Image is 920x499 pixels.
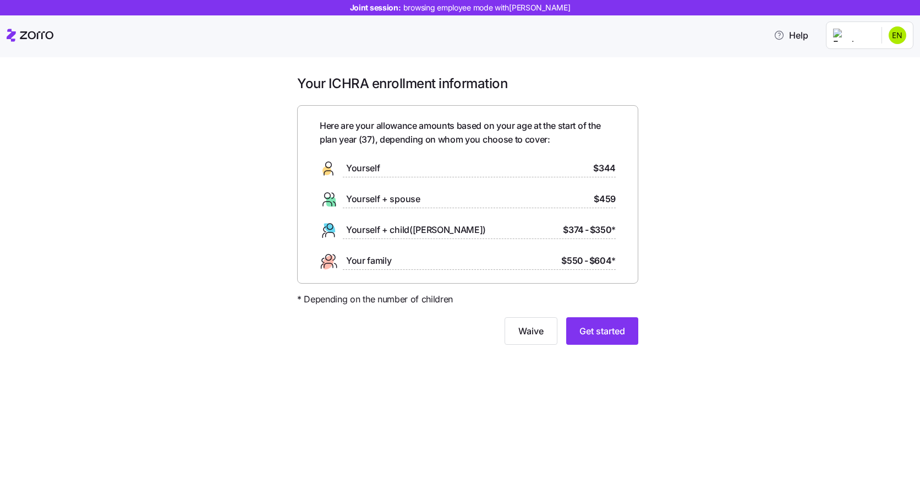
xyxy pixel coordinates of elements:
[320,119,616,147] span: Here are your allowance amounts based on your age at the start of the plan year ( 37 ), depending...
[346,161,380,175] span: Yourself
[833,29,873,42] img: Employer logo
[346,223,486,237] span: Yourself + child([PERSON_NAME])
[889,26,906,44] img: cfe1022ec6d32ebfa717a3efb7bd309e
[561,254,583,268] span: $550
[518,324,544,338] span: Waive
[350,2,571,13] span: Joint session:
[346,254,391,268] span: Your family
[594,192,616,206] span: $459
[579,324,625,338] span: Get started
[346,192,420,206] span: Yourself + spouse
[765,24,817,46] button: Help
[563,223,584,237] span: $374
[297,75,638,92] h1: Your ICHRA enrollment information
[403,2,571,13] span: browsing employee mode with [PERSON_NAME]
[566,317,638,345] button: Get started
[297,292,453,306] span: * Depending on the number of children
[584,254,588,268] span: -
[774,29,808,42] span: Help
[589,254,616,268] span: $604
[505,317,557,345] button: Waive
[593,161,616,175] span: $344
[585,223,589,237] span: -
[590,223,616,237] span: $350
